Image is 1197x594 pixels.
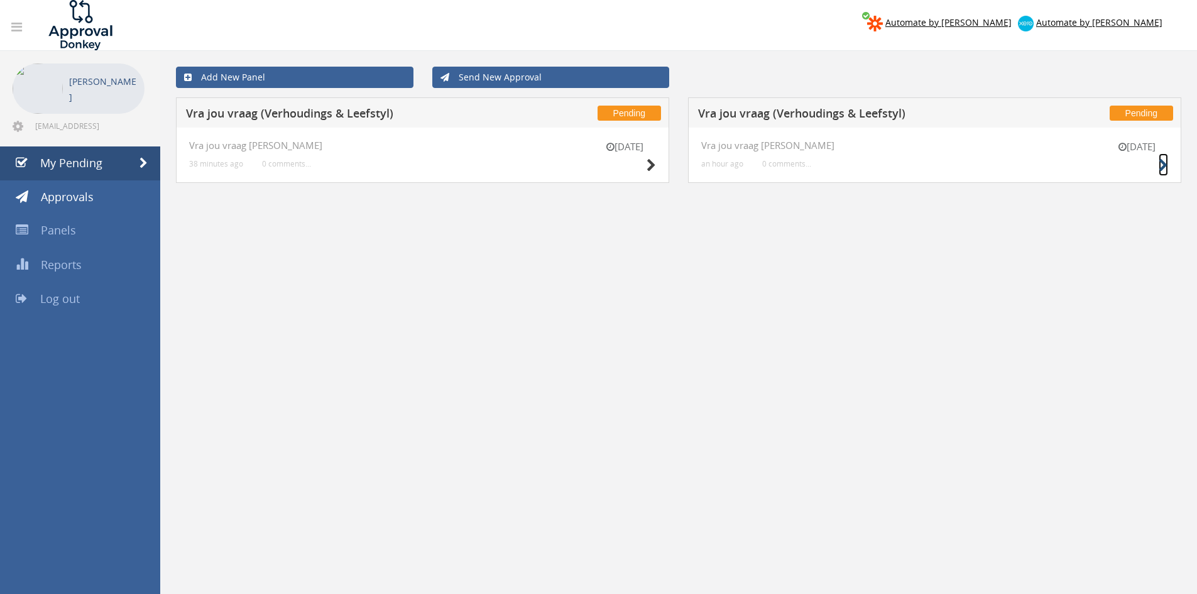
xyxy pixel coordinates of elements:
[867,16,883,31] img: zapier-logomark.png
[593,140,656,153] small: [DATE]
[189,140,656,151] h4: Vra jou vraag [PERSON_NAME]
[186,107,517,123] h5: Vra jou vraag (Verhoudings & Leefstyl)
[189,159,243,168] small: 38 minutes ago
[701,140,1168,151] h4: Vra jou vraag [PERSON_NAME]
[1018,16,1034,31] img: xero-logo.png
[885,16,1012,28] span: Automate by [PERSON_NAME]
[40,155,102,170] span: My Pending
[698,107,1029,123] h5: Vra jou vraag (Verhoudings & Leefstyl)
[701,159,743,168] small: an hour ago
[1110,106,1173,121] span: Pending
[432,67,670,88] a: Send New Approval
[762,159,811,168] small: 0 comments...
[41,257,82,272] span: Reports
[1105,140,1168,153] small: [DATE]
[1036,16,1162,28] span: Automate by [PERSON_NAME]
[41,189,94,204] span: Approvals
[262,159,311,168] small: 0 comments...
[35,121,142,131] span: [EMAIL_ADDRESS][DOMAIN_NAME]
[41,223,76,238] span: Panels
[40,291,80,306] span: Log out
[69,74,138,105] p: [PERSON_NAME]
[598,106,661,121] span: Pending
[176,67,413,88] a: Add New Panel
